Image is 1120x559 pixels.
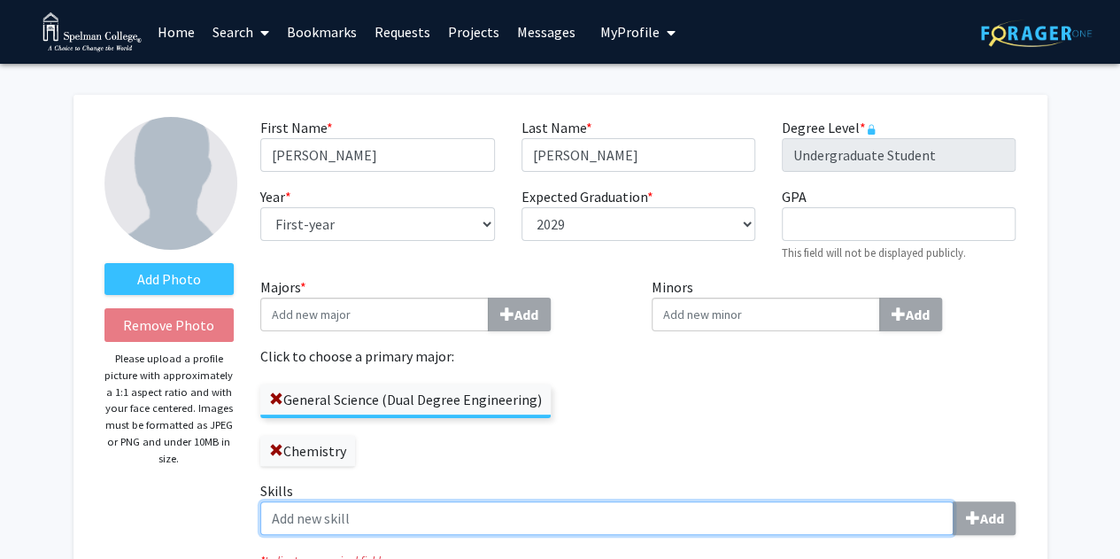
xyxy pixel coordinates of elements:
[260,480,1016,535] label: Skills
[508,1,584,63] a: Messages
[782,117,877,138] label: Degree Level
[981,19,1092,47] img: ForagerOne Logo
[104,263,235,295] label: AddProfile Picture
[652,298,880,331] input: MinorsAdd
[104,117,237,250] img: Profile Picture
[149,1,204,63] a: Home
[260,186,291,207] label: Year
[42,12,143,52] img: Spelman College Logo
[866,124,877,135] svg: This information is provided and automatically updated by Spelman College and is not editable on ...
[521,117,592,138] label: Last Name
[514,306,538,323] b: Add
[600,23,660,41] span: My Profile
[366,1,439,63] a: Requests
[979,509,1003,527] b: Add
[260,436,355,466] label: Chemistry
[953,501,1016,535] button: Skills
[104,351,235,467] p: Please upload a profile picture with approximately a 1:1 aspect ratio and with your face centered...
[13,479,75,546] iframe: Chat
[260,501,954,535] input: SkillsAdd
[260,345,625,367] label: Click to choose a primary major:
[260,117,333,138] label: First Name
[906,306,930,323] b: Add
[521,186,653,207] label: Expected Graduation
[652,276,1016,331] label: Minors
[782,186,807,207] label: GPA
[488,298,551,331] button: Majors*
[439,1,508,63] a: Projects
[879,298,942,331] button: Minors
[278,1,366,63] a: Bookmarks
[782,245,966,260] small: This field will not be displayed publicly.
[260,384,551,415] label: General Science (Dual Degree Engineering)
[104,308,235,342] button: Remove Photo
[204,1,278,63] a: Search
[260,298,489,331] input: Majors*Add
[260,276,625,331] label: Majors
